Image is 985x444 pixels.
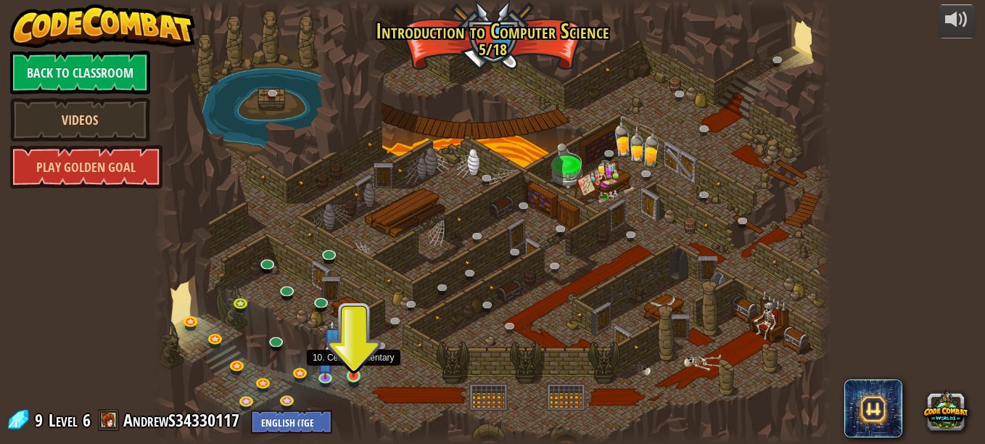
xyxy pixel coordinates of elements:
[323,319,342,350] img: level-banner-unstarted-subscriber.png
[49,408,78,432] span: Level
[123,408,244,432] a: AndrewS34330117
[346,341,362,377] img: level-banner-started.png
[35,408,47,432] span: 9
[83,408,91,432] span: 6
[10,98,150,141] a: Videos
[317,352,333,379] img: level-banner-unstarted-subscriber.png
[939,4,975,38] button: Adjust volume
[10,51,150,94] a: Back to Classroom
[10,145,162,189] a: Play Golden Goal
[10,4,196,48] img: CodeCombat - Learn how to code by playing a game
